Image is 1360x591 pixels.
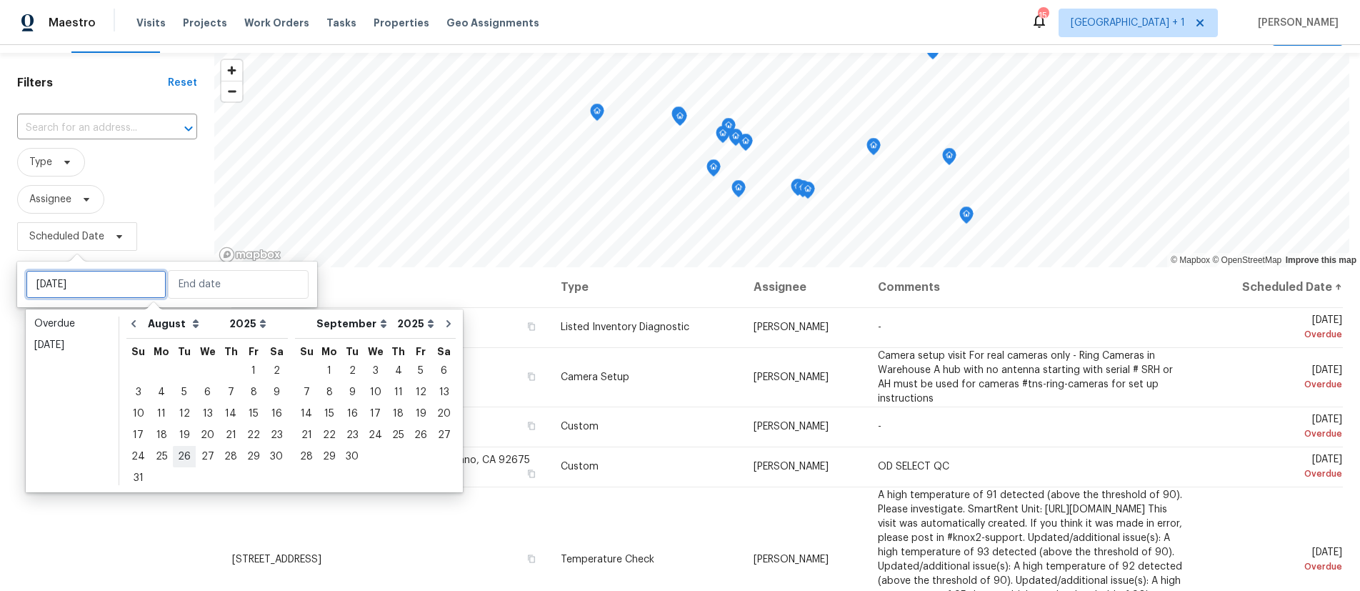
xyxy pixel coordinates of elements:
span: [DATE] [1211,315,1342,342]
div: Thu Aug 14 2025 [219,403,242,424]
div: 3 [126,382,150,402]
div: Reset [168,76,197,90]
span: - [878,322,881,332]
div: Fri Sep 26 2025 [409,424,432,446]
abbr: Friday [416,347,426,357]
h1: Filters [17,76,168,90]
div: Map marker [590,104,604,126]
div: Tue Aug 12 2025 [173,403,196,424]
div: Thu Sep 25 2025 [387,424,409,446]
div: Fri Aug 29 2025 [242,446,265,467]
abbr: Sunday [131,347,145,357]
abbr: Tuesday [178,347,191,357]
div: 5 [173,382,196,402]
a: Improve this map [1286,255,1356,265]
button: Go to previous month [123,309,144,338]
div: 2 [265,361,288,381]
div: 18 [150,425,173,445]
abbr: Monday [154,347,169,357]
button: Go to next month [438,309,459,338]
select: Year [226,313,270,334]
abbr: Thursday [391,347,405,357]
div: 20 [432,404,456,424]
span: Maestro [49,16,96,30]
div: Map marker [801,182,815,204]
div: Thu Sep 18 2025 [387,403,409,424]
span: [DATE] [1211,365,1342,392]
div: 13 [196,404,219,424]
div: 15 [318,404,341,424]
div: Wed Sep 17 2025 [364,403,387,424]
div: Sun Sep 21 2025 [295,424,318,446]
span: Custom [561,422,599,432]
div: Mon Aug 11 2025 [150,403,173,424]
div: Thu Aug 07 2025 [219,382,242,403]
th: Address [231,267,549,307]
div: Overdue [1211,560,1342,574]
span: Assignee [29,192,71,207]
button: Copy Address [525,320,538,333]
div: 2 [341,361,364,381]
span: [PERSON_NAME] [1252,16,1339,30]
abbr: Wednesday [200,347,216,357]
input: Search for an address... [17,117,157,139]
span: Visits [136,16,166,30]
abbr: Saturday [270,347,284,357]
div: 12 [173,404,196,424]
div: 17 [126,425,150,445]
div: Tue Aug 26 2025 [173,446,196,467]
select: Month [144,313,226,334]
div: Sat Aug 09 2025 [265,382,288,403]
div: 6 [432,361,456,381]
div: 12 [409,382,432,402]
div: 18 [387,404,409,424]
abbr: Tuesday [346,347,359,357]
span: Projects [183,16,227,30]
div: 1 [318,361,341,381]
div: Mon Sep 29 2025 [318,446,341,467]
div: Fri Aug 01 2025 [242,360,265,382]
div: 25 [387,425,409,445]
div: 10 [126,404,150,424]
div: 25 [150,447,173,467]
abbr: Monday [321,347,337,357]
span: [DATE] [1211,455,1342,481]
div: Fri Sep 12 2025 [409,382,432,403]
div: Map marker [942,148,956,170]
div: 3 [364,361,387,381]
input: End date [168,270,309,299]
div: 10 [364,382,387,402]
button: Open [179,119,199,139]
a: Mapbox [1171,255,1210,265]
div: Wed Aug 20 2025 [196,424,219,446]
div: 26 [173,447,196,467]
span: Zoom in [221,60,242,81]
div: Tue Sep 30 2025 [341,446,364,467]
div: Sat Sep 06 2025 [432,360,456,382]
div: Wed Sep 10 2025 [364,382,387,403]
div: Map marker [796,180,810,202]
span: [PERSON_NAME] [754,555,829,565]
div: Sat Aug 23 2025 [265,424,288,446]
a: OpenStreetMap [1212,255,1281,265]
div: 4 [387,361,409,381]
div: Sat Sep 27 2025 [432,424,456,446]
div: Sun Aug 31 2025 [126,467,150,489]
abbr: Friday [249,347,259,357]
th: Type [549,267,742,307]
div: 28 [219,447,242,467]
div: 29 [318,447,341,467]
th: Comments [866,267,1200,307]
div: Fri Aug 22 2025 [242,424,265,446]
div: Overdue [34,317,110,331]
span: Geo Assignments [446,16,539,30]
span: [PERSON_NAME] [754,322,829,332]
select: Year [394,313,438,334]
span: - [878,422,881,432]
div: Map marker [671,106,686,129]
div: 13 [432,382,456,402]
div: Tue Sep 09 2025 [341,382,364,403]
input: Sat, Jan 01 [26,270,166,299]
div: 26 [409,425,432,445]
div: 30 [341,447,364,467]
